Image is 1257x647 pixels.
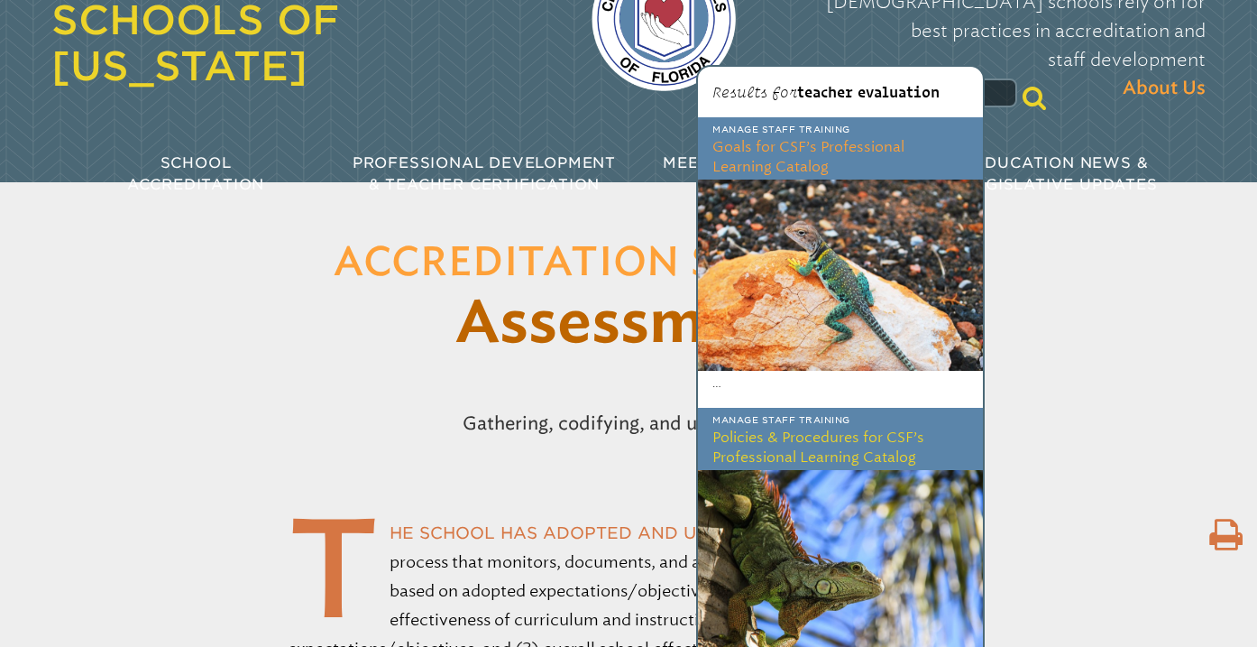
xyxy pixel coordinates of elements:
[663,154,883,193] span: Meetings & Workshops for Educators
[698,117,983,137] p: Manage Staff Training
[127,154,264,193] span: School Accreditation
[965,154,1157,193] span: Education News & Legislative Updates
[698,137,983,180] h3: Goals for CSF’s Professional Learning Catalog
[698,408,983,428] p: Manage Staff Training
[455,296,803,354] span: Assessment
[698,180,983,371] img: fuaigwmhppm-dorian-kartalovski_791_530_85_s_c1.jpg
[698,428,983,470] h3: Policies & Procedures for CSF’s Professional Learning Catalog
[797,84,940,100] span: teacher evaluation
[712,374,968,393] p: …
[712,137,968,374] a: Goals for CSF’s Professional Learning Catalog
[1123,74,1206,103] span: About Us
[334,244,923,283] span: Accreditation Strand #5
[250,402,1007,445] p: Gathering, codifying, and using results
[353,154,616,193] span: Professional Development & Teacher Certification
[712,81,968,103] p: Results for
[288,519,380,617] span: T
